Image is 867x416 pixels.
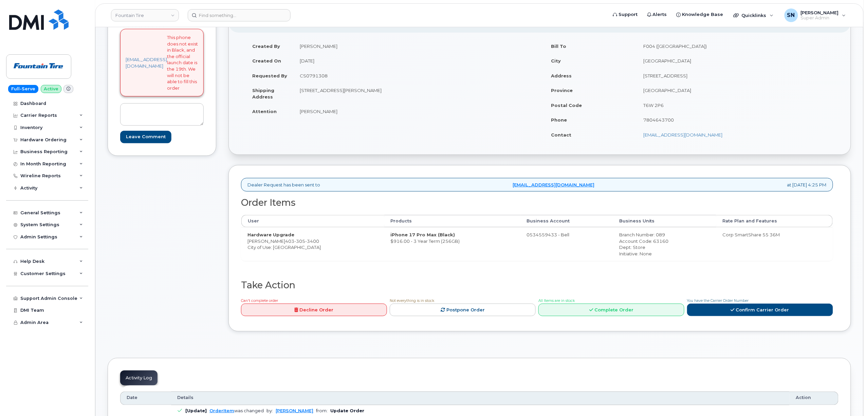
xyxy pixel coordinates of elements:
[716,215,833,227] th: Rate Plan and Features
[252,43,280,49] strong: Created By
[780,8,851,22] div: Sabrina Nguyen
[209,408,264,413] div: was changed
[390,304,536,316] a: Postpone Order
[551,58,561,64] strong: City
[294,68,535,83] td: CS0791308
[787,11,795,19] span: SN
[538,299,575,303] span: All Items are in stock
[241,280,833,290] h2: Take Action
[252,58,281,64] strong: Created On
[638,53,833,68] td: [GEOGRAPHIC_DATA]
[638,68,833,83] td: [STREET_ADDRESS]
[672,8,728,21] a: Knowledge Base
[619,244,710,251] div: Dept: Store
[167,34,198,91] p: This phone does not exist in Black, and the official launch date is the 19th. We will not be able...
[185,408,207,413] b: [Update]
[241,227,384,261] td: [PERSON_NAME] City of Use: [GEOGRAPHIC_DATA]
[642,8,672,21] a: Alerts
[241,304,387,316] a: Decline Order
[294,39,535,54] td: [PERSON_NAME]
[801,15,839,21] span: Super Admin
[241,178,833,192] div: Dealer Request has been sent to at [DATE] 4:25 PM
[384,215,520,227] th: Products
[682,11,723,18] span: Knowledge Base
[126,56,167,69] a: [EMAIL_ADDRESS][DOMAIN_NAME]
[551,132,571,138] strong: Contact
[742,13,767,18] span: Quicklinks
[687,304,833,316] a: Confirm Carrier Order
[305,238,319,244] span: 3400
[638,98,833,113] td: T6W 2P6
[127,395,137,401] span: Date
[209,408,234,413] a: OrderItem
[285,238,319,244] span: 403
[390,232,455,237] strong: iPhone 17 Pro Max (Black)
[801,10,839,15] span: [PERSON_NAME]
[241,299,278,303] span: Can't complete order
[294,53,535,68] td: [DATE]
[188,9,291,21] input: Find something...
[294,83,535,104] td: [STREET_ADDRESS][PERSON_NAME]
[247,232,294,237] strong: Hardware Upgrade
[120,20,204,29] h2: Comments
[638,83,833,98] td: [GEOGRAPHIC_DATA]
[316,408,328,413] span: from:
[613,215,716,227] th: Business Units
[384,227,520,261] td: $916.00 - 3 Year Term (256GB)
[653,11,667,18] span: Alerts
[837,386,862,411] iframe: Messenger Launcher
[241,198,833,208] h2: Order Items
[120,131,171,143] input: Leave Comment
[619,251,710,257] div: Initiative: None
[729,8,778,22] div: Quicklinks
[638,39,833,54] td: F004 ([GEOGRAPHIC_DATA])
[638,112,833,127] td: 7804643700
[330,408,364,413] b: Update Order
[608,8,642,21] a: Support
[790,392,838,405] th: Action
[390,299,434,303] span: Not everything is in stock
[266,408,273,413] span: by:
[619,11,638,18] span: Support
[551,88,573,93] strong: Province
[521,215,613,227] th: Business Account
[716,227,833,261] td: Corp SmartShare 55 36M
[619,238,710,245] div: Account Code: 63160
[551,43,566,49] strong: Bill To
[513,182,595,188] a: [EMAIL_ADDRESS][DOMAIN_NAME]
[687,299,749,303] span: You have the Carrier Order Number
[111,9,179,21] a: Fountain Tire
[644,132,723,138] a: [EMAIL_ADDRESS][DOMAIN_NAME]
[538,304,684,316] a: Complete Order
[294,104,535,119] td: [PERSON_NAME]
[551,103,582,108] strong: Postal Code
[521,227,613,261] td: 0534559433 - Bell
[241,215,384,227] th: User
[551,73,572,78] strong: Address
[177,395,193,401] span: Details
[252,109,277,114] strong: Attention
[252,88,274,100] strong: Shipping Address
[619,232,710,238] div: Branch Number: 089
[252,73,287,78] strong: Requested By
[551,117,567,123] strong: Phone
[276,408,313,413] a: [PERSON_NAME]
[294,238,305,244] span: 305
